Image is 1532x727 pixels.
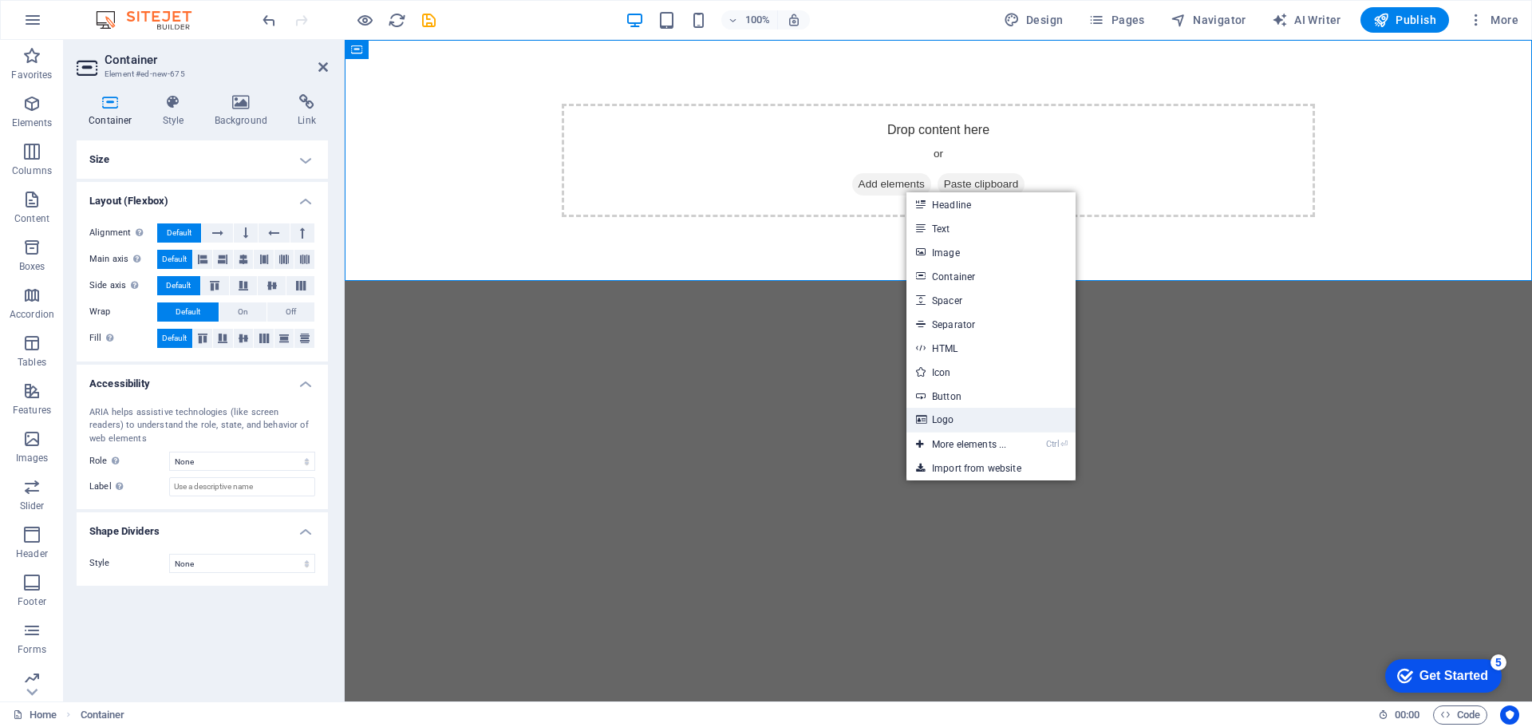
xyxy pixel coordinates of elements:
[162,329,187,348] span: Default
[1500,705,1519,725] button: Usercentrics
[13,404,51,417] p: Features
[89,250,157,269] label: Main axis
[419,10,438,30] button: save
[89,302,157,322] label: Wrap
[1046,439,1059,449] i: Ctrl
[238,302,248,322] span: On
[157,250,192,269] button: Default
[118,3,134,19] div: 5
[13,8,129,41] div: Get Started 5 items remaining, 0% complete
[13,705,57,725] a: Click to cancel selection. Double-click to open Pages
[157,302,219,322] button: Default
[286,302,296,322] span: Off
[157,329,192,348] button: Default
[11,69,52,81] p: Favorites
[157,276,200,295] button: Default
[267,302,314,322] button: Off
[12,164,52,177] p: Columns
[1088,12,1144,28] span: Pages
[16,452,49,464] p: Images
[906,384,1076,408] a: Button
[1395,705,1419,725] span: 00 00
[1462,7,1525,33] button: More
[89,477,169,496] label: Label
[906,192,1076,216] a: Headline
[906,216,1076,240] a: Text
[176,302,200,322] span: Default
[16,547,48,560] p: Header
[1433,705,1487,725] button: Code
[1440,705,1480,725] span: Code
[151,94,203,128] h4: Style
[1373,12,1436,28] span: Publish
[89,276,157,295] label: Side axis
[105,67,296,81] h3: Element #ed-new-675
[507,133,586,156] span: Add elements
[89,329,157,348] label: Fill
[1378,705,1420,725] h6: Session time
[219,302,267,322] button: On
[47,18,116,32] div: Get Started
[906,264,1076,288] a: Container
[77,512,328,541] h4: Shape Dividers
[388,11,406,30] i: Reload page
[77,140,328,179] h4: Size
[14,212,49,225] p: Content
[81,705,125,725] nav: breadcrumb
[167,223,191,243] span: Default
[721,10,778,30] button: 100%
[157,223,201,243] button: Default
[20,500,45,512] p: Slider
[906,360,1076,384] a: Icon
[217,64,970,177] div: Drop content here
[18,356,46,369] p: Tables
[166,276,191,295] span: Default
[745,10,771,30] h6: 100%
[203,94,286,128] h4: Background
[1272,12,1341,28] span: AI Writer
[89,223,157,243] label: Alignment
[997,7,1070,33] div: Design (Ctrl+Alt+Y)
[906,456,1076,480] a: Import from website
[169,477,315,496] input: Use a descriptive name
[10,308,54,321] p: Accordion
[593,133,681,156] span: Paste clipboard
[787,13,801,27] i: On resize automatically adjust zoom level to fit chosen device.
[77,94,151,128] h4: Container
[89,452,124,471] span: Role
[77,182,328,211] h4: Layout (Flexbox)
[1468,12,1518,28] span: More
[997,7,1070,33] button: Design
[286,94,328,128] h4: Link
[906,288,1076,312] a: Spacer
[81,705,125,725] span: Click to select. Double-click to edit
[906,408,1076,432] a: Logo
[260,11,278,30] i: Undo: Add element (Ctrl+Z)
[906,336,1076,360] a: HTML
[1406,709,1408,721] span: :
[1164,7,1253,33] button: Navigator
[89,558,110,568] span: Style
[906,312,1076,336] a: Separator
[92,10,211,30] img: Editor Logo
[12,117,53,129] p: Elements
[259,10,278,30] button: undo
[1265,7,1348,33] button: AI Writer
[1171,12,1246,28] span: Navigator
[1060,439,1068,449] i: ⏎
[89,406,315,446] div: ARIA helps assistive technologies (like screen readers) to understand the role, state, and behavi...
[906,433,1016,456] a: Ctrl⏎More elements ...
[77,365,328,393] h4: Accessibility
[19,260,45,273] p: Boxes
[387,10,406,30] button: reload
[906,240,1076,264] a: Image
[105,53,328,67] h2: Container
[162,250,187,269] span: Default
[1082,7,1151,33] button: Pages
[18,595,46,608] p: Footer
[1004,12,1064,28] span: Design
[420,11,438,30] i: Save (Ctrl+S)
[18,643,46,656] p: Forms
[355,10,374,30] button: Click here to leave preview mode and continue editing
[1360,7,1449,33] button: Publish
